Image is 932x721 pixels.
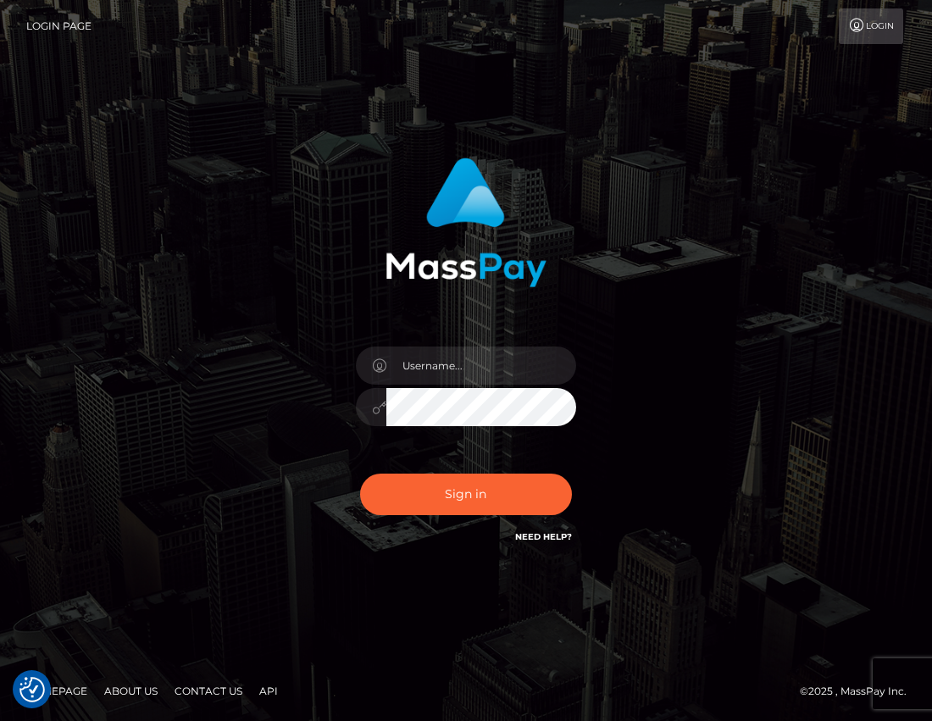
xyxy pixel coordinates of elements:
[97,678,164,704] a: About Us
[360,474,572,515] button: Sign in
[386,347,576,385] input: Username...
[515,531,572,542] a: Need Help?
[252,678,285,704] a: API
[26,8,92,44] a: Login Page
[386,158,546,287] img: MassPay Login
[19,677,45,702] button: Consent Preferences
[19,678,94,704] a: Homepage
[168,678,249,704] a: Contact Us
[839,8,903,44] a: Login
[19,677,45,702] img: Revisit consent button
[800,682,919,701] div: © 2025 , MassPay Inc.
